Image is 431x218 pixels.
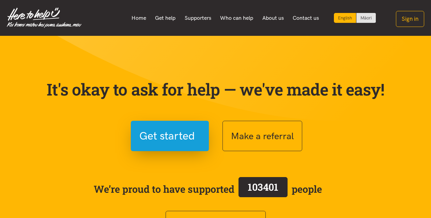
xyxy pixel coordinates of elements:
[94,176,322,202] span: We’re proud to have supported people
[127,11,151,25] a: Home
[180,11,216,25] a: Supporters
[7,8,81,28] img: Home
[234,176,292,202] a: 103401
[334,13,356,23] div: Current language
[396,11,424,27] button: Sign in
[222,121,302,151] button: Make a referral
[131,121,209,151] button: Get started
[356,13,376,23] a: Switch to Te Reo Māori
[288,11,324,25] a: Contact us
[151,11,180,25] a: Get help
[216,11,258,25] a: Who can help
[248,180,278,193] span: 103401
[334,13,376,23] div: Language toggle
[139,127,195,145] span: Get started
[258,11,289,25] a: About us
[45,79,386,99] p: It's okay to ask for help — we've made it easy!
